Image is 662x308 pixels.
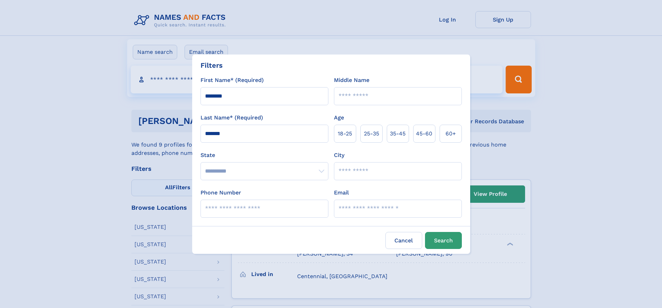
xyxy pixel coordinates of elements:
[385,232,422,249] label: Cancel
[364,130,379,138] span: 25‑35
[334,76,369,84] label: Middle Name
[201,60,223,70] div: Filters
[334,189,349,197] label: Email
[390,130,406,138] span: 35‑45
[201,189,241,197] label: Phone Number
[338,130,352,138] span: 18‑25
[446,130,456,138] span: 60+
[201,76,264,84] label: First Name* (Required)
[334,151,344,159] label: City
[201,114,263,122] label: Last Name* (Required)
[416,130,432,138] span: 45‑60
[201,151,328,159] label: State
[334,114,344,122] label: Age
[425,232,462,249] button: Search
